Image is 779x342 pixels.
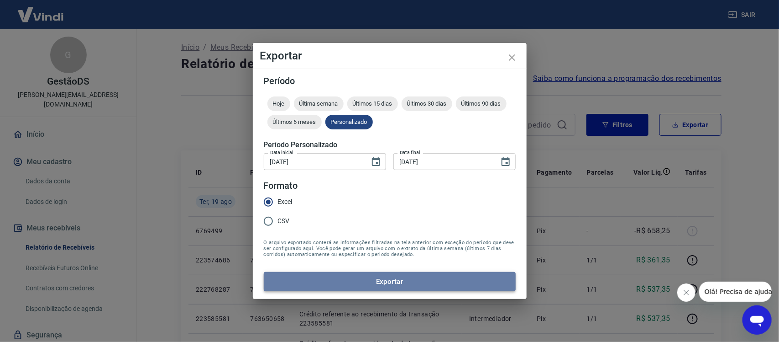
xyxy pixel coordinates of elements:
[5,6,77,14] span: Olá! Precisa de ajuda?
[264,140,516,150] h5: Período Personalizado
[497,153,515,171] button: Choose date, selected date is 19 de ago de 2025
[325,115,373,129] div: Personalizado
[699,282,772,302] iframe: Mensagem da empresa
[264,179,298,192] legend: Formato
[456,96,507,111] div: Últimos 90 dias
[742,305,772,335] iframe: Botão para abrir a janela de mensagens
[264,272,516,291] button: Exportar
[456,100,507,107] span: Últimos 90 dias
[501,47,523,69] button: close
[402,100,452,107] span: Últimos 30 dias
[260,50,519,61] h4: Exportar
[267,100,290,107] span: Hoje
[267,115,322,129] div: Últimos 6 meses
[294,100,344,107] span: Última semana
[367,153,385,171] button: Choose date, selected date is 19 de ago de 2025
[393,153,493,170] input: DD/MM/YYYY
[294,96,344,111] div: Última semana
[325,118,373,125] span: Personalizado
[264,76,516,85] h5: Período
[347,100,398,107] span: Últimos 15 dias
[402,96,452,111] div: Últimos 30 dias
[264,153,363,170] input: DD/MM/YYYY
[278,197,293,207] span: Excel
[400,149,420,156] label: Data final
[278,216,290,226] span: CSV
[270,149,293,156] label: Data inicial
[264,240,516,257] span: O arquivo exportado conterá as informações filtradas na tela anterior com exceção do período que ...
[347,96,398,111] div: Últimos 15 dias
[677,283,695,302] iframe: Fechar mensagem
[267,118,322,125] span: Últimos 6 meses
[267,96,290,111] div: Hoje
